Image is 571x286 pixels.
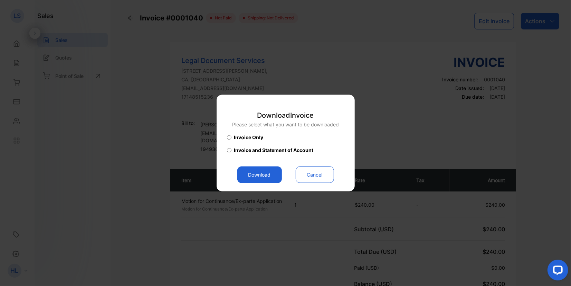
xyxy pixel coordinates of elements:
[296,167,334,183] button: Cancel
[542,257,571,286] iframe: LiveChat chat widget
[232,110,339,121] p: Download Invoice
[234,134,264,141] span: Invoice Only
[232,121,339,128] p: Please select what you want to be downloaded
[234,147,314,154] span: Invoice and Statement of Account
[237,167,282,183] button: Download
